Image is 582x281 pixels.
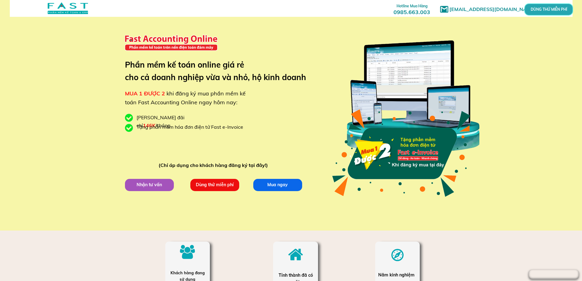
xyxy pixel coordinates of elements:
span: 146K [143,122,156,128]
h1: [EMAIL_ADDRESS][DOMAIN_NAME] [449,6,540,13]
h3: Phần mềm kế toán online giá rẻ cho cả doanh nghiệp vừa và nhỏ, hộ kinh doanh [125,58,315,84]
p: Mua ngay [253,179,302,191]
span: Hotline Mua Hàng [397,4,427,8]
p: Dùng thử miễn phí [190,179,239,191]
span: khi đăng ký mua phần mềm kế toán Fast Accounting Online ngay hôm nay: [125,90,246,106]
div: Năm kinh nghiệm [378,272,416,278]
div: (Chỉ áp dụng cho khách hàng đăng ký tại đây!) [159,161,271,169]
div: Tặng phần mềm hóa đơn điện tử Fast e-Invoice [137,123,248,131]
h3: 0985.663.003 [387,2,437,15]
span: MUA 1 ĐƯỢC 2 [125,90,165,97]
div: [PERSON_NAME] đãi chỉ /tháng [137,114,216,129]
p: DÙNG THỬ MIỄN PHÍ [542,8,556,11]
p: Nhận tư vấn [125,179,174,191]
